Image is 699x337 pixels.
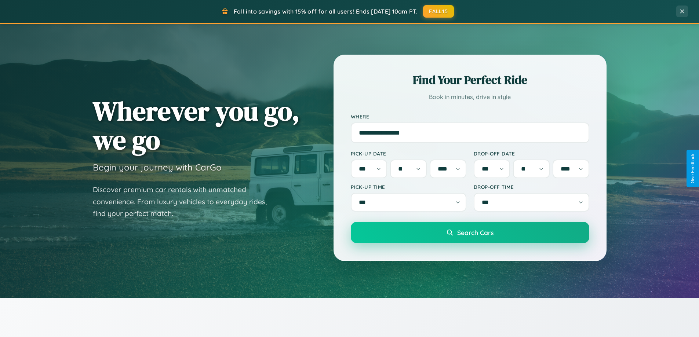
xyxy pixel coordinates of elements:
h1: Wherever you go, we go [93,96,300,154]
p: Book in minutes, drive in style [351,92,589,102]
label: Drop-off Time [474,184,589,190]
h2: Find Your Perfect Ride [351,72,589,88]
span: Search Cars [457,228,494,237]
label: Pick-up Time [351,184,466,190]
button: FALL15 [423,5,454,18]
button: Search Cars [351,222,589,243]
p: Discover premium car rentals with unmatched convenience. From luxury vehicles to everyday rides, ... [93,184,276,220]
label: Where [351,113,589,120]
label: Pick-up Date [351,150,466,157]
label: Drop-off Date [474,150,589,157]
span: Fall into savings with 15% off for all users! Ends [DATE] 10am PT. [234,8,418,15]
h3: Begin your journey with CarGo [93,162,222,173]
div: Give Feedback [690,154,695,183]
